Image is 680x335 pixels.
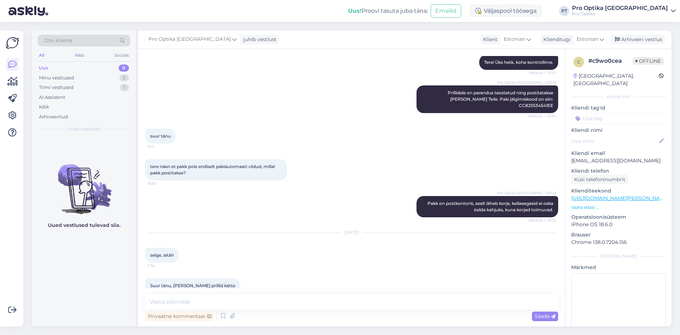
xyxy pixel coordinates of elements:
[588,57,633,65] div: # c9wo0cea
[39,104,49,111] div: Kõik
[39,113,68,121] div: Arhiveeritud
[571,104,666,112] p: Kliendi tag'id
[484,60,553,65] span: Tere! Üks hetk, kohe kontrollime.
[150,252,174,258] span: selge, aitäh
[113,51,130,60] div: Socials
[571,150,666,157] p: Kliendi email
[39,94,65,101] div: AI Assistent
[120,84,129,91] div: 1
[448,90,554,108] span: Prillidele on parandus teostatud ning postitatakse [PERSON_NAME] Teile. Paki jälgimiskood on siin...
[529,218,556,223] span: Nähtud ✓ 18:32
[150,283,235,288] span: Suur tänu, [PERSON_NAME] prillid kätte
[571,167,666,175] p: Kliendi telefon
[571,187,666,195] p: Klienditeekond
[240,36,277,43] div: juhib vestlust
[44,37,72,44] span: Otsi kliente
[571,239,666,246] p: Chrome 138.0.7204.156
[48,222,120,229] p: Uued vestlused tulevad siia.
[633,57,664,65] span: Offline
[39,84,74,91] div: Tiimi vestlused
[480,36,498,43] div: Klient
[38,51,46,60] div: All
[147,144,174,149] span: 15:11
[497,190,556,196] span: Pro Optika [GEOGRAPHIC_DATA]
[470,5,542,17] div: Väljaspool tööaega
[571,264,666,271] p: Märkmed
[68,126,101,132] span: Uued vestlused
[348,7,362,14] b: Uus!
[431,4,461,18] button: Emailid
[148,35,231,43] span: Pro Optika [GEOGRAPHIC_DATA]
[145,312,214,321] div: Privaatne kommentaar
[571,231,666,239] p: Brauser
[571,213,666,221] p: Operatsioonisüsteem
[571,113,666,124] input: Lisa tag
[577,35,598,43] span: Estonian
[39,65,48,72] div: Uus
[427,201,554,212] span: Pakk on postkontoris, sealt läheb korje, kellaaegasid ei oska öelda kahjuks, kuna korjed toimuvad.
[73,51,86,60] div: Web
[571,253,666,259] div: [PERSON_NAME]
[572,137,658,145] input: Lisa nimi
[559,6,569,16] div: PT
[6,36,19,50] img: Askly Logo
[535,313,555,319] span: Saada
[119,65,129,72] div: 0
[39,74,74,82] div: Minu vestlused
[150,133,171,139] span: suur tänu
[504,35,525,43] span: Estonian
[573,72,659,87] div: [GEOGRAPHIC_DATA], [GEOGRAPHIC_DATA]
[571,127,666,134] p: Kliendi nimi
[571,204,666,211] p: Vaata edasi ...
[528,113,556,119] span: Nähtud ✓ 13:44
[150,164,276,175] span: tere näen et pakk pole endiselt pakiautomaati viidud, millal pakk postitakse?
[119,74,129,82] div: 2
[577,59,580,65] span: c
[571,195,669,201] a: [URL][DOMAIN_NAME][PERSON_NAME]
[572,5,676,17] a: Pro Optika [GEOGRAPHIC_DATA]Pro Optika
[32,151,136,215] img: No chats
[348,7,428,15] div: Proovi tasuta juba täna:
[572,5,668,11] div: Pro Optika [GEOGRAPHIC_DATA]
[147,263,174,268] span: 7:38
[571,94,666,100] div: Kliendi info
[571,157,666,164] p: [EMAIL_ADDRESS][DOMAIN_NAME]
[571,221,666,228] p: iPhone OS 18.6.0
[540,36,571,43] div: Klienditugi
[497,80,556,85] span: Pro Optika [GEOGRAPHIC_DATA]
[571,175,628,184] div: Küsi telefoninumbrit
[572,11,668,17] div: Pro Optika
[529,70,556,76] span: Nähtud ✓ 13:41
[611,35,665,44] div: Arhiveeri vestlus
[147,181,174,186] span: 18:30
[145,229,558,236] div: [DATE]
